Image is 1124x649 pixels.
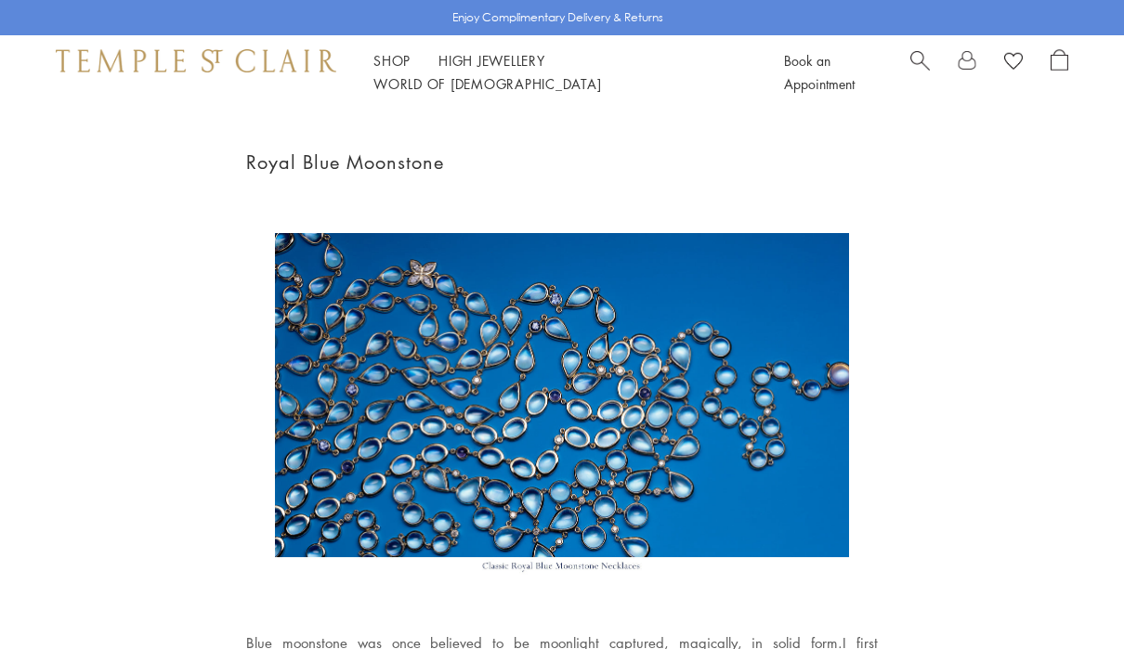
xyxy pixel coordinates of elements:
a: Open Shopping Bag [1051,49,1068,96]
h1: Royal Blue Moonstone [246,147,878,177]
p: Enjoy Complimentary Delivery & Returns [452,8,663,27]
a: Search [910,49,930,96]
a: ShopShop [373,51,411,70]
img: Temple St. Clair [56,49,336,71]
a: View Wishlist [1004,49,1023,77]
a: Book an Appointment [784,51,855,93]
iframe: Gorgias live chat messenger [1031,562,1105,630]
a: World of [DEMOGRAPHIC_DATA]World of [DEMOGRAPHIC_DATA] [373,74,601,93]
nav: Main navigation [373,49,742,96]
a: High JewelleryHigh Jewellery [438,51,545,70]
